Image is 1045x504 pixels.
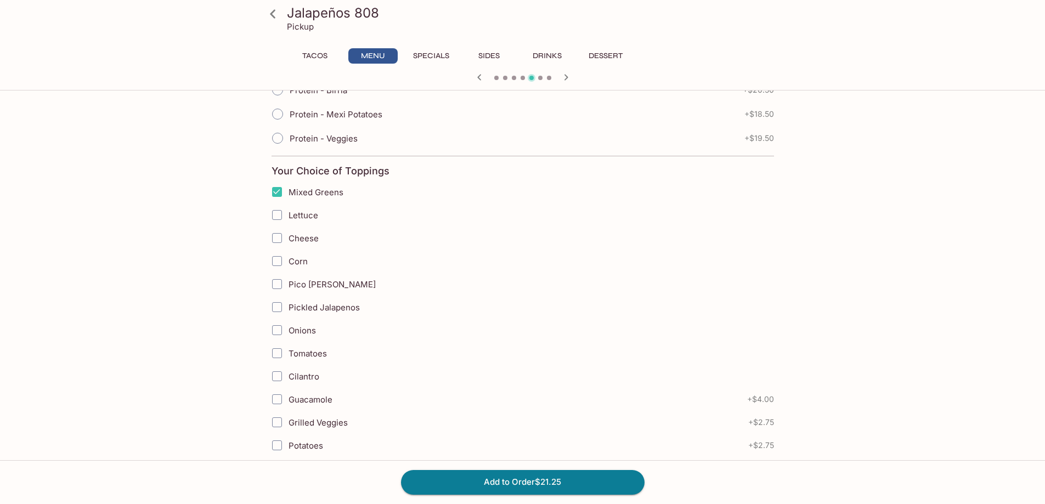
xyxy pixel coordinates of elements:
[287,21,314,32] p: Pickup
[289,394,332,405] span: Guacamole
[289,348,327,359] span: Tomatoes
[289,417,348,428] span: Grilled Veggies
[289,233,319,243] span: Cheese
[289,325,316,336] span: Onions
[744,110,774,118] span: + $18.50
[465,48,514,64] button: Sides
[287,4,777,21] h3: Jalapeños 808
[744,134,774,143] span: + $19.50
[289,256,308,267] span: Corn
[290,109,382,120] span: Protein - Mexi Potatoes
[748,418,774,427] span: + $2.75
[289,279,376,290] span: Pico [PERSON_NAME]
[290,133,358,144] span: Protein - Veggies
[747,395,774,404] span: + $4.00
[289,302,360,313] span: Pickled Jalapenos
[289,187,343,197] span: Mixed Greens
[289,210,318,220] span: Lettuce
[272,165,389,177] h4: Your Choice of Toppings
[523,48,572,64] button: Drinks
[348,48,398,64] button: Menu
[289,440,323,451] span: Potatoes
[748,441,774,450] span: + $2.75
[581,48,630,64] button: Dessert
[290,48,340,64] button: Tacos
[401,470,645,494] button: Add to Order$21.25
[406,48,456,64] button: Specials
[289,371,319,382] span: Cilantro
